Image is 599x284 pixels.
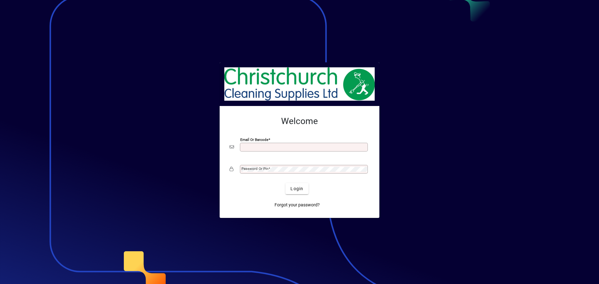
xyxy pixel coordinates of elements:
[290,185,303,192] span: Login
[272,199,322,210] a: Forgot your password?
[285,183,308,194] button: Login
[230,116,369,127] h2: Welcome
[241,166,268,171] mat-label: Password or Pin
[240,137,268,142] mat-label: Email or Barcode
[275,202,320,208] span: Forgot your password?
